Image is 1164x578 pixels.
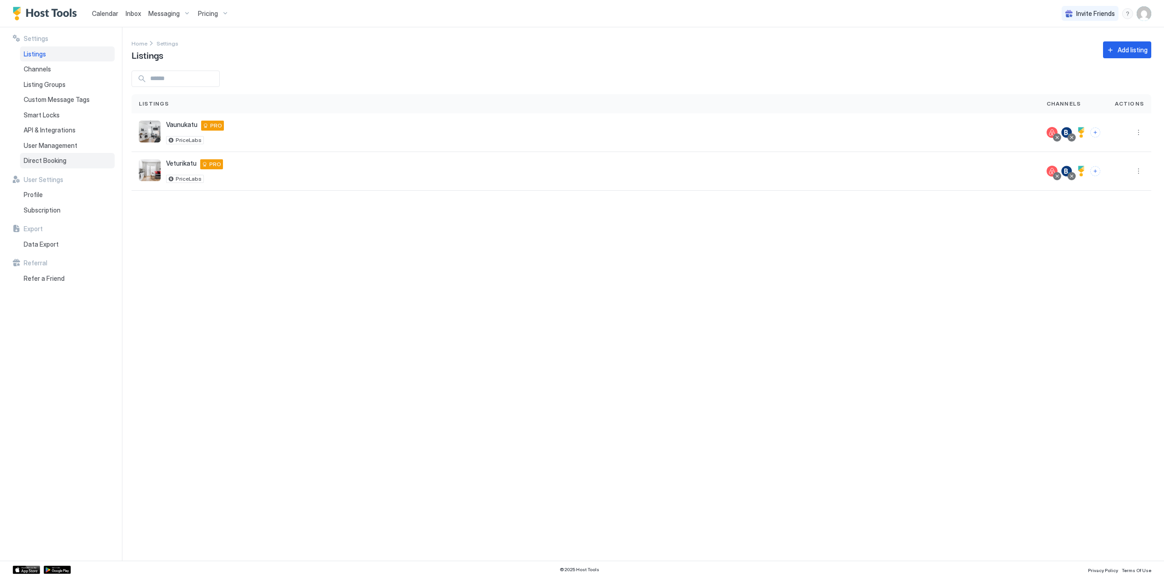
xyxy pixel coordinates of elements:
a: Listing Groups [20,77,115,92]
span: Custom Message Tags [24,96,90,104]
button: More options [1133,127,1144,138]
a: API & Integrations [20,122,115,138]
span: Messaging [148,10,180,18]
span: Vaunukatu [166,121,197,129]
span: Actions [1115,100,1144,108]
a: User Management [20,138,115,153]
span: Invite Friends [1076,10,1115,18]
span: Privacy Policy [1088,568,1118,573]
a: Direct Booking [20,153,115,168]
span: Veturikatu [166,159,197,167]
a: Home [132,38,147,48]
a: Inbox [126,9,141,18]
span: Settings [157,40,178,47]
span: Home [132,40,147,47]
a: Listings [20,46,115,62]
span: Channels [1047,100,1081,108]
span: Refer a Friend [24,274,65,283]
span: Terms Of Use [1122,568,1151,573]
a: Calendar [92,9,118,18]
input: Input Field [147,71,219,86]
div: Add listing [1118,45,1148,55]
div: User profile [1137,6,1151,21]
span: Channels [24,65,51,73]
a: Channels [20,61,115,77]
button: Connect channels [1090,127,1100,137]
span: Listing Groups [24,81,66,89]
a: Custom Message Tags [20,92,115,107]
span: Referral [24,259,47,267]
span: PRO [210,122,222,130]
a: Profile [20,187,115,203]
button: Connect channels [1090,166,1100,176]
div: listing image [139,121,161,142]
a: Smart Locks [20,107,115,123]
div: menu [1122,8,1133,19]
div: Breadcrumb [157,38,178,48]
span: Smart Locks [24,111,60,119]
span: API & Integrations [24,126,76,134]
span: Listings [24,50,46,58]
span: Inbox [126,10,141,17]
a: Google Play Store [44,566,71,574]
span: Direct Booking [24,157,66,165]
a: Host Tools Logo [13,7,81,20]
a: Data Export [20,237,115,252]
span: Settings [24,35,48,43]
span: Profile [24,191,43,199]
span: Subscription [24,206,61,214]
a: Subscription [20,203,115,218]
a: Refer a Friend [20,271,115,286]
iframe: Intercom live chat [9,547,31,569]
span: Export [24,225,43,233]
span: Listings [132,48,163,61]
span: © 2025 Host Tools [560,567,599,573]
a: Privacy Policy [1088,565,1118,574]
span: Data Export [24,240,59,248]
a: App Store [13,566,40,574]
a: Terms Of Use [1122,565,1151,574]
div: listing image [139,159,161,181]
a: Settings [157,38,178,48]
span: User Management [24,142,77,150]
div: menu [1133,166,1144,177]
div: menu [1133,127,1144,138]
span: User Settings [24,176,63,184]
span: Calendar [92,10,118,17]
span: Pricing [198,10,218,18]
span: PRO [209,160,221,168]
div: Breadcrumb [132,38,147,48]
span: Listings [139,100,169,108]
button: Add listing [1103,41,1151,58]
button: More options [1133,166,1144,177]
